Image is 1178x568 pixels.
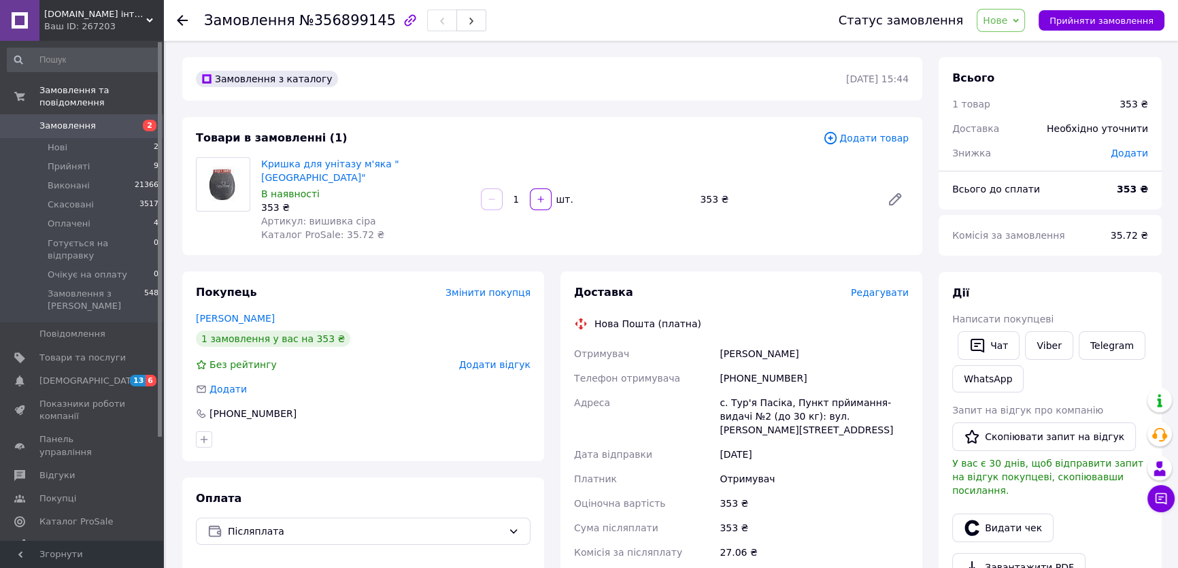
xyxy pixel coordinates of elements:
[196,313,275,324] a: [PERSON_NAME]
[717,390,911,442] div: с. Тур'я Пасіка, Пункт прйимання-видачі №2 (до 30 кг): вул. [PERSON_NAME][STREET_ADDRESS]
[209,384,247,395] span: Додати
[39,398,126,422] span: Показники роботи компанії
[196,492,241,505] span: Оплата
[1039,10,1164,31] button: Прийняти замовлення
[48,141,67,154] span: Нові
[204,12,295,29] span: Замовлення
[48,288,144,312] span: Замовлення з [PERSON_NAME]
[44,20,163,33] div: Ваш ID: 267203
[574,547,682,558] span: Комісія за післяплату
[196,71,338,87] div: Замовлення з каталогу
[209,359,277,370] span: Без рейтингу
[154,141,158,154] span: 2
[952,314,1054,324] span: Написати покупцеві
[39,539,86,551] span: Аналітика
[261,158,399,183] a: Кришка для унітазу м'яка "[GEOGRAPHIC_DATA]"
[574,498,665,509] span: Оціночна вартість
[952,405,1103,416] span: Запит на відгук про компанію
[717,540,911,565] div: 27.06 ₴
[1049,16,1154,26] span: Прийняти замовлення
[1147,485,1175,512] button: Чат з покупцем
[48,269,127,281] span: Очікує на оплату
[952,99,990,110] span: 1 товар
[717,341,911,366] div: [PERSON_NAME]
[717,442,911,467] div: [DATE]
[694,190,876,209] div: 353 ₴
[39,516,113,528] span: Каталог ProSale
[144,288,158,312] span: 548
[952,422,1136,451] button: Скопіювати запит на відгук
[823,131,909,146] span: Додати товар
[574,286,633,299] span: Доставка
[717,491,911,516] div: 353 ₴
[261,201,470,214] div: 353 ₴
[299,12,396,29] span: №356899145
[39,352,126,364] span: Товари та послуги
[574,522,658,533] span: Сума післяплати
[154,161,158,173] span: 9
[839,14,964,27] div: Статус замовлення
[204,158,242,211] img: Кришка для унітазу м'яка "Вишивка"
[196,286,257,299] span: Покупець
[39,375,140,387] span: [DEMOGRAPHIC_DATA]
[48,180,90,192] span: Виконані
[135,180,158,192] span: 21366
[717,516,911,540] div: 353 ₴
[1039,114,1156,144] div: Необхідно уточнити
[196,131,348,144] span: Товари в замовленні (1)
[208,407,298,420] div: [PHONE_NUMBER]
[48,218,90,230] span: Оплачені
[952,123,999,134] span: Доставка
[459,359,531,370] span: Додати відгук
[154,237,158,262] span: 0
[952,230,1065,241] span: Комісія за замовлення
[1079,331,1145,360] a: Telegram
[154,218,158,230] span: 4
[952,365,1024,392] a: WhatsApp
[48,199,94,211] span: Скасовані
[146,375,156,386] span: 6
[846,73,909,84] time: [DATE] 15:44
[48,161,90,173] span: Прийняті
[1025,331,1073,360] a: Viber
[574,397,610,408] span: Адреса
[591,317,705,331] div: Нова Пошта (платна)
[39,469,75,482] span: Відгуки
[139,199,158,211] span: 3517
[261,229,384,240] span: Каталог ProSale: 35.72 ₴
[261,216,376,227] span: Артикул: вишивка сіра
[881,186,909,213] a: Редагувати
[574,373,680,384] span: Телефон отримувача
[958,331,1020,360] button: Чат
[574,473,617,484] span: Платник
[39,120,96,132] span: Замовлення
[952,148,991,158] span: Знижка
[196,331,350,347] div: 1 замовлення у вас на 353 ₴
[177,14,188,27] div: Повернутися назад
[261,188,320,199] span: В наявності
[983,15,1007,26] span: Нове
[553,193,575,206] div: шт.
[952,184,1040,195] span: Всього до сплати
[717,467,911,491] div: Отримувач
[143,120,156,131] span: 2
[48,237,154,262] span: Готується на відправку
[44,8,146,20] span: Vvd.in.ua інтернет-магазин «Все до Дому»
[574,348,629,359] span: Отримувач
[1120,97,1148,111] div: 353 ₴
[445,287,531,298] span: Змінити покупця
[39,492,76,505] span: Покупці
[130,375,146,386] span: 13
[7,48,160,72] input: Пошук
[851,287,909,298] span: Редагувати
[154,269,158,281] span: 0
[952,514,1054,542] button: Видати чек
[39,433,126,458] span: Панель управління
[952,71,994,84] span: Всього
[39,328,105,340] span: Повідомлення
[717,366,911,390] div: [PHONE_NUMBER]
[952,458,1143,496] span: У вас є 30 днів, щоб відправити запит на відгук покупцеві, скопіювавши посилання.
[952,286,969,299] span: Дії
[39,84,163,109] span: Замовлення та повідомлення
[228,524,503,539] span: Післяплата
